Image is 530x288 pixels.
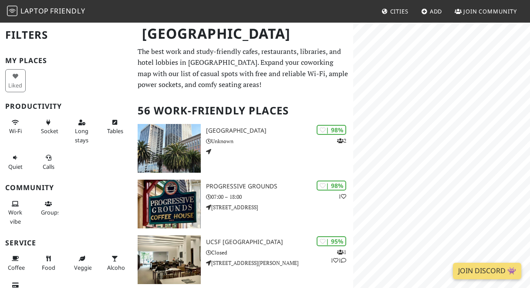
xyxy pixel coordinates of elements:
h2: 56 Work-Friendly Places [138,97,348,124]
div: | 98% [317,181,346,191]
button: Quiet [5,151,26,174]
p: [STREET_ADDRESS] [206,203,353,211]
p: 2 [337,137,346,145]
span: Laptop [20,6,49,16]
a: LaptopFriendly LaptopFriendly [7,4,85,19]
span: Work-friendly tables [107,127,123,135]
span: Video/audio calls [43,163,54,171]
button: Tables [105,115,125,138]
a: Progressive Grounds | 98% 1 Progressive Grounds 07:00 – 18:00 [STREET_ADDRESS] [132,180,353,228]
a: Join Discord 👾 [453,263,521,279]
h1: [GEOGRAPHIC_DATA] [135,22,351,46]
p: Unknown [206,137,353,145]
button: Groups [38,197,59,220]
h3: [GEOGRAPHIC_DATA] [206,127,353,134]
a: UCSF Mission Bay FAMRI Library | 95% 111 UCSF [GEOGRAPHIC_DATA] Closed [STREET_ADDRESS][PERSON_NAME] [132,235,353,284]
span: Veggie [74,264,92,271]
img: Progressive Grounds [138,180,201,228]
button: Calls [38,151,59,174]
span: Join Community [463,7,517,15]
p: 1 1 1 [331,248,346,265]
span: Add [430,7,442,15]
a: Join Community [451,3,520,19]
h2: Filters [5,22,127,48]
a: Cities [378,3,412,19]
h3: Productivity [5,102,127,111]
span: Group tables [41,208,60,216]
button: Long stays [71,115,92,147]
a: One Market Plaza | 98% 2 [GEOGRAPHIC_DATA] Unknown [132,124,353,173]
button: Food [38,251,59,275]
span: Stable Wi-Fi [9,127,22,135]
p: 07:00 – 18:00 [206,193,353,201]
button: Sockets [38,115,59,138]
div: | 98% [317,125,346,135]
span: Alcohol [107,264,126,271]
button: Work vibe [5,197,26,228]
p: The best work and study-friendly cafes, restaurants, libraries, and hotel lobbies in [GEOGRAPHIC_... [138,46,348,90]
h3: UCSF [GEOGRAPHIC_DATA] [206,238,353,246]
a: Add [418,3,446,19]
button: Alcohol [105,251,125,275]
span: People working [8,208,22,225]
h3: My Places [5,57,127,65]
img: UCSF Mission Bay FAMRI Library [138,235,201,284]
span: Food [42,264,55,271]
div: | 95% [317,236,346,246]
h3: Community [5,184,127,192]
img: One Market Plaza [138,124,201,173]
span: Cities [390,7,408,15]
span: Long stays [75,127,88,144]
p: [STREET_ADDRESS][PERSON_NAME] [206,259,353,267]
button: Coffee [5,251,26,275]
button: Wi-Fi [5,115,26,138]
span: Power sockets [41,127,61,135]
p: 1 [338,192,346,201]
span: Coffee [8,264,25,271]
button: Veggie [71,251,92,275]
h3: Progressive Grounds [206,183,353,190]
p: Closed [206,248,353,257]
span: Quiet [8,163,23,171]
h3: Service [5,239,127,247]
img: LaptopFriendly [7,6,17,16]
span: Friendly [50,6,85,16]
